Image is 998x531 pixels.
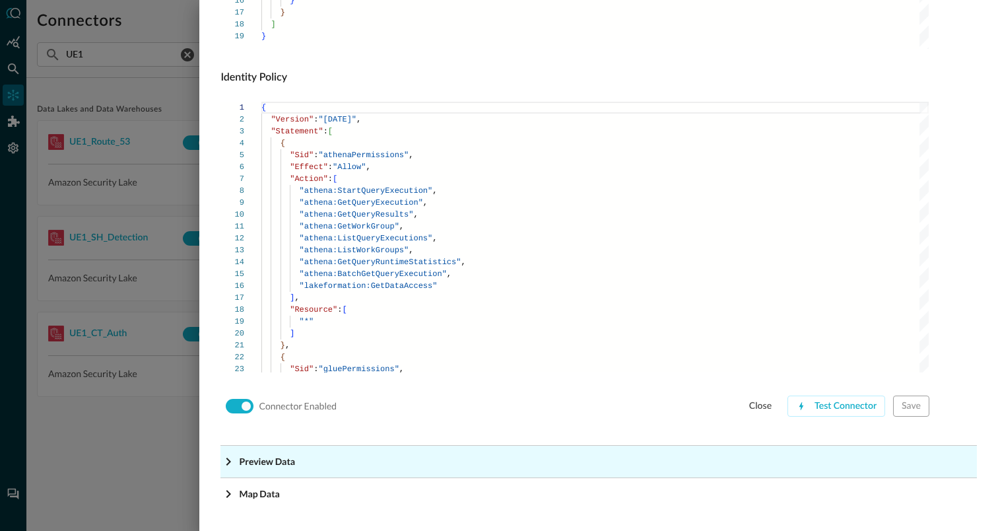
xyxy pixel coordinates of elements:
[281,353,285,362] span: {
[314,365,319,374] span: :
[300,281,438,291] span: "lakeformation:GetDataAccess"
[220,209,244,221] div: 10
[319,151,409,160] span: "athenaPermissions"
[366,162,371,172] span: ,
[290,174,329,184] span: "Action"
[281,341,285,350] span: }
[271,127,323,136] span: "Statement"
[461,258,466,267] span: ,
[338,305,343,314] span: :
[220,161,244,173] div: 6
[300,198,423,207] span: "athena:GetQueryExecution"
[220,7,244,18] div: 17
[300,258,461,267] span: "athena:GetQueryRuntimeStatistics"
[749,398,772,415] div: close
[220,173,244,185] div: 7
[295,293,300,302] span: ,
[323,127,328,136] span: :
[220,454,236,470] svg: Expand More
[271,20,276,29] span: ]
[220,244,244,256] div: 13
[333,174,337,184] span: [
[220,125,244,137] div: 3
[343,305,347,314] span: [
[290,305,338,314] span: "Resource"
[300,246,409,255] span: "athena:ListWorkGroups"
[399,365,404,374] span: ,
[220,486,236,502] svg: Expand More
[423,198,428,207] span: ,
[220,185,244,197] div: 8
[220,137,244,149] div: 4
[300,186,433,195] span: "athena:StartQueryExecution"
[447,269,451,279] span: ,
[259,399,337,413] p: Connector Enabled
[314,151,319,160] span: :
[328,174,333,184] span: :
[290,151,314,160] span: "Sid"
[787,396,885,417] button: Test Connector
[300,222,399,231] span: "athena:GetWorkGroup"
[271,115,314,124] span: "Version"
[220,363,244,375] div: 23
[220,316,244,328] div: 19
[220,114,244,125] div: 2
[220,18,244,30] div: 18
[220,30,244,42] div: 19
[414,210,418,219] span: ,
[328,162,333,172] span: :
[319,115,357,124] span: "[DATE]"
[300,210,414,219] span: "athena:GetQueryResults"
[290,329,295,338] span: ]
[356,115,361,124] span: ,
[433,186,438,195] span: ,
[433,234,438,243] span: ,
[281,139,285,148] span: {
[281,8,285,17] span: }
[409,151,414,160] span: ,
[220,328,244,339] div: 20
[290,293,295,302] span: ]
[741,396,780,417] button: close
[220,304,244,316] div: 18
[300,269,447,279] span: "athena:BatchGetQueryExecution"
[239,454,295,468] p: Preview Data
[220,197,244,209] div: 9
[239,487,280,501] p: Map Data
[815,398,877,415] div: Test Connector
[220,149,244,161] div: 5
[220,292,244,304] div: 17
[399,222,404,231] span: ,
[261,32,266,41] span: }
[333,162,366,172] span: "Allow"
[220,256,244,268] div: 14
[319,365,399,374] span: "gluePermissions"
[409,246,414,255] span: ,
[220,221,244,232] div: 11
[314,115,319,124] span: :
[220,280,244,292] div: 16
[290,162,329,172] span: "Effect"
[220,102,244,114] div: 1
[220,446,977,478] button: Preview Data
[220,232,244,244] div: 12
[220,351,244,363] div: 22
[290,365,314,374] span: "Sid"
[220,478,977,510] button: Map Data
[300,234,433,243] span: "athena:ListQueryExecutions"
[220,268,244,280] div: 15
[328,127,333,136] span: [
[220,70,929,86] h4: Identity Policy
[285,341,290,350] span: ,
[261,103,266,112] span: {
[220,339,244,351] div: 21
